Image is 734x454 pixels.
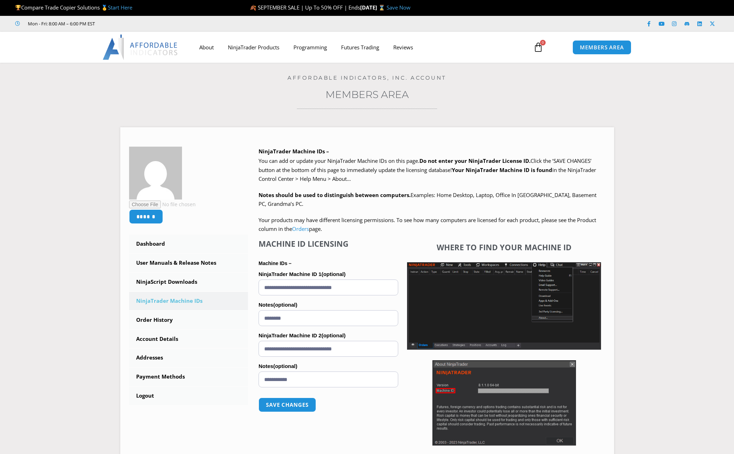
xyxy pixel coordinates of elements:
strong: [DATE] ⌛ [360,4,387,11]
span: Click the ‘SAVE CHANGES’ button at the bottom of this page to immediately update the licensing da... [259,157,596,182]
a: Dashboard [129,235,248,253]
a: About [192,39,221,55]
b: Do not enter your NinjaTrader License ID. [419,157,530,164]
b: NinjaTrader Machine IDs – [259,148,329,155]
span: 🍂 SEPTEMBER SALE | Up To 50% OFF | Ends [250,4,360,11]
a: Members Area [326,88,409,100]
a: Account Details [129,330,248,348]
a: NinjaTrader Products [221,39,286,55]
span: (optional) [321,271,345,277]
span: Your products may have different licensing permissions. To see how many computers are licensed fo... [259,216,596,233]
a: Addresses [129,349,248,367]
a: Save Now [387,4,411,11]
button: Save changes [259,398,316,412]
a: User Manuals & Release Notes [129,254,248,272]
a: NinjaTrader Machine IDs [129,292,248,310]
strong: Notes should be used to distinguish between computers. [259,191,411,198]
a: Orders [292,225,309,232]
label: NinjaTrader Machine ID 2 [259,330,398,341]
span: (optional) [273,363,297,369]
label: Notes [259,300,398,310]
span: (optional) [321,332,345,338]
iframe: Customer reviews powered by Trustpilot [105,20,211,27]
span: You can add or update your NinjaTrader Machine IDs on this page. [259,157,419,164]
img: Screenshot 2025-01-17 114931 | Affordable Indicators – NinjaTrader [432,360,576,446]
a: MEMBERS AREA [572,40,631,55]
strong: Your NinjaTrader Machine ID is found [452,166,552,173]
img: LogoAI | Affordable Indicators – NinjaTrader [103,35,178,60]
span: Examples: Home Desktop, Laptop, Office In [GEOGRAPHIC_DATA], Basement PC, Grandma’s PC. [259,191,596,208]
img: Screenshot 2025-01-17 1155544 | Affordable Indicators – NinjaTrader [407,262,601,350]
a: Payment Methods [129,368,248,386]
nav: Account pages [129,235,248,405]
label: NinjaTrader Machine ID 1 [259,269,398,280]
a: Start Here [108,4,132,11]
a: Programming [286,39,334,55]
nav: Menu [192,39,525,55]
h4: Where to find your Machine ID [407,243,601,252]
img: 4498cd079c669b85faec9d007135e779e22293d983f6eee64029c8caea99c94f [129,147,182,200]
img: 🏆 [16,5,21,10]
span: 0 [540,40,546,45]
a: Reviews [386,39,420,55]
a: Order History [129,311,248,329]
span: Compare Trade Copier Solutions 🥇 [15,4,132,11]
span: Mon - Fri: 8:00 AM – 6:00 PM EST [26,19,95,28]
span: MEMBERS AREA [580,45,624,50]
a: Futures Trading [334,39,386,55]
h4: Machine ID Licensing [259,239,398,248]
strong: Machine IDs – [259,260,291,266]
a: Affordable Indicators, Inc. Account [287,74,447,81]
a: NinjaScript Downloads [129,273,248,291]
a: 0 [523,37,554,57]
label: Notes [259,361,398,372]
span: (optional) [273,302,297,308]
a: Logout [129,387,248,405]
